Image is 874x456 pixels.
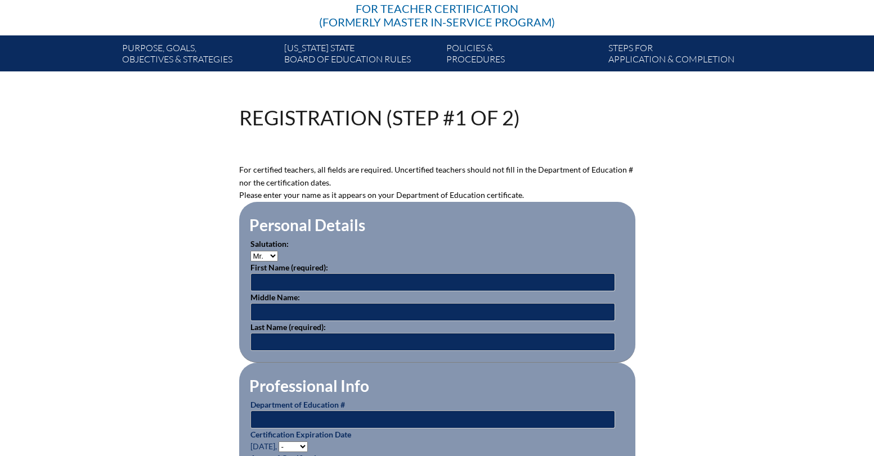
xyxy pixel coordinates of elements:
a: [US_STATE] StateBoard of Education rules [280,40,442,71]
span: [DATE], [250,441,277,451]
a: Purpose, goals,objectives & strategies [118,40,280,71]
a: Steps forapplication & completion [604,40,766,71]
label: Salutation: [250,239,289,249]
legend: Personal Details [248,215,366,234]
label: Department of Education # [250,400,345,409]
label: Middle Name: [250,292,300,302]
label: Certification Expiration Date [250,430,351,439]
select: persons_salutation [250,251,278,261]
p: Please enter your name as it appears on your Department of Education certificate. [239,189,635,202]
span: for Teacher Certification [356,2,518,15]
h1: Registration (Step #1 of 2) [239,107,520,128]
label: Last Name (required): [250,322,326,332]
label: First Name (required): [250,263,328,272]
p: For certified teachers, all fields are required. Uncertified teachers should not fill in the Depa... [239,164,635,189]
a: Policies &Procedures [442,40,604,71]
legend: Professional Info [248,376,370,395]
